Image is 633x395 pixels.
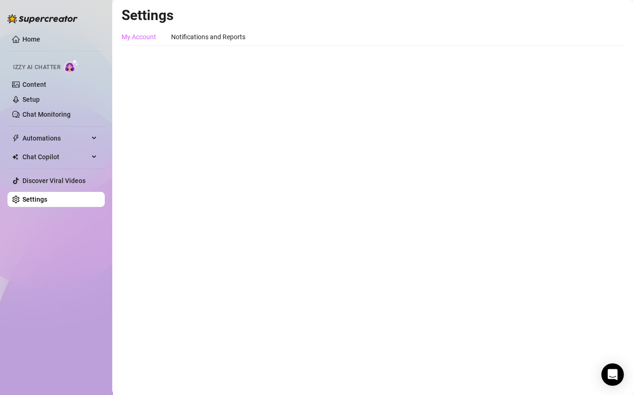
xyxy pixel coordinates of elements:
a: Home [22,35,40,43]
a: Setup [22,96,40,103]
h2: Settings [122,7,624,24]
img: AI Chatter [64,59,79,73]
span: thunderbolt [12,134,20,142]
a: Discover Viral Videos [22,177,86,184]
div: Notifications and Reports [171,32,245,42]
span: Izzy AI Chatter [13,63,60,72]
img: Chat Copilot [12,154,18,160]
img: logo-BBDzfeDw.svg [7,14,78,23]
div: Open Intercom Messenger [601,363,624,386]
a: Chat Monitoring [22,111,71,118]
a: Settings [22,196,47,203]
a: Content [22,81,46,88]
div: My Account [122,32,156,42]
span: Automations [22,131,89,146]
span: Chat Copilot [22,149,89,164]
